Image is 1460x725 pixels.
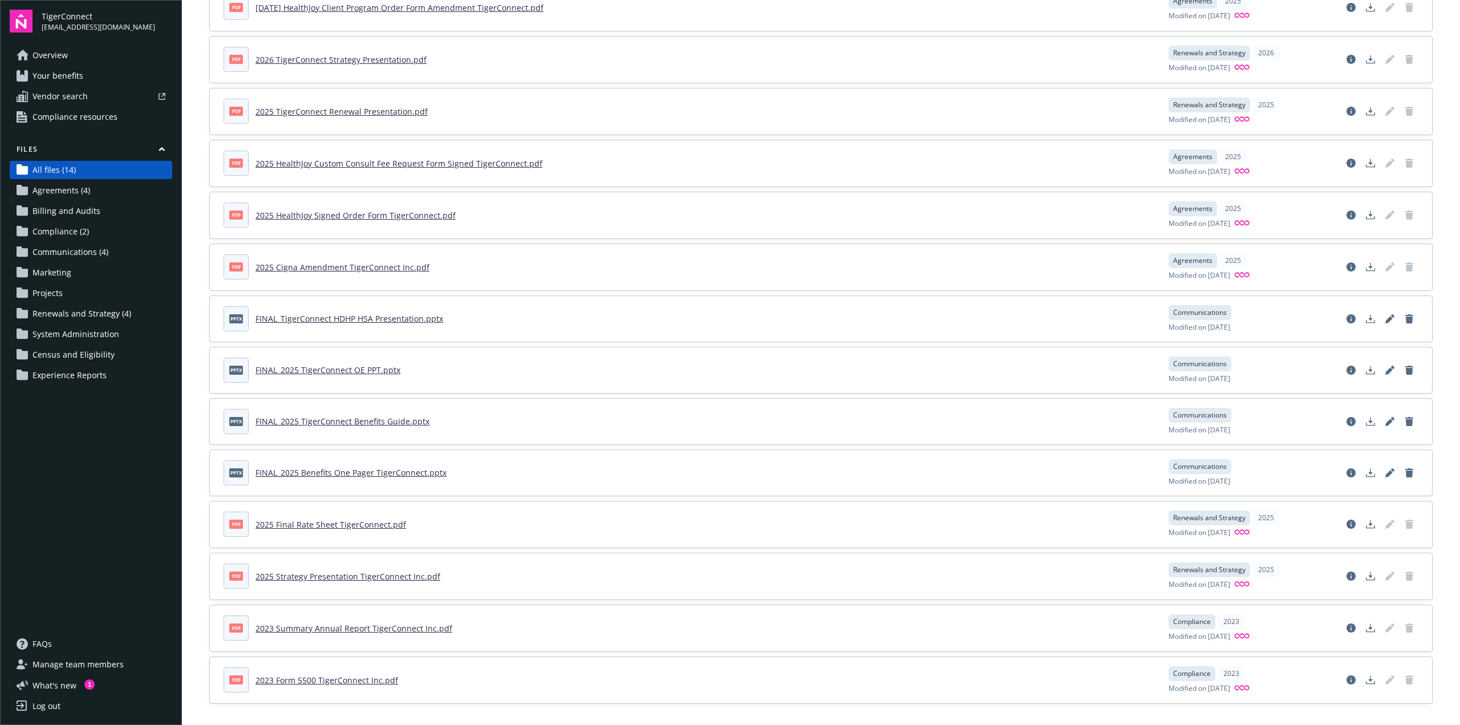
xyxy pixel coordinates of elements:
a: View file details [1342,361,1360,379]
span: Modified on [DATE] [1169,11,1230,22]
span: Marketing [33,264,71,282]
a: System Administration [10,325,172,343]
span: pdf [229,210,243,219]
span: Modified on [DATE] [1169,631,1230,642]
span: Edit document [1381,671,1399,689]
a: 2025 TigerConnect Renewal Presentation.pdf [255,106,428,117]
a: Renewals and Strategy (4) [10,305,172,323]
span: Edit document [1381,102,1399,120]
span: Delete document [1400,206,1418,224]
a: Download document [1361,671,1380,689]
a: Download document [1361,515,1380,533]
span: Communications [1173,307,1227,318]
span: Delete document [1400,671,1418,689]
a: Manage team members [10,655,172,674]
a: View file details [1342,671,1360,689]
span: Compliance (2) [33,222,89,241]
a: View file details [1342,102,1360,120]
div: 2023 [1218,614,1245,629]
span: Agreements [1173,204,1212,214]
button: What's new1 [10,679,95,691]
a: Edit document [1381,50,1399,68]
a: Download document [1361,154,1380,172]
a: Edit document [1381,361,1399,379]
span: pptx [229,468,243,477]
a: Edit document [1381,206,1399,224]
a: FINAL_2025 TigerConnect Benefits Guide.pptx [255,416,429,427]
span: Delete document [1400,154,1418,172]
a: FAQs [10,635,172,653]
span: Modified on [DATE] [1169,425,1230,435]
a: View file details [1342,258,1360,276]
span: All files (14) [33,161,76,179]
a: View file details [1342,310,1360,328]
div: 1 [84,679,95,690]
a: View file details [1342,206,1360,224]
span: Renewals and Strategy [1173,100,1246,110]
a: FINAL_2025 Benefits One Pager TigerConnect.pptx [255,467,447,478]
span: pptx [229,314,243,323]
span: Delete document [1400,102,1418,120]
a: Download document [1361,567,1380,585]
a: Overview [10,46,172,64]
a: FINAL_2025 TigerConnect OE PPT.pptx [255,364,400,375]
a: Download document [1361,412,1380,431]
span: Renewals and Strategy [1173,48,1246,58]
span: Delete document [1400,619,1418,637]
span: Edit document [1381,567,1399,585]
a: Communications (4) [10,243,172,261]
span: Compliance [1173,669,1211,679]
span: System Administration [33,325,119,343]
a: Delete document [1400,412,1418,431]
span: Your benefits [33,67,83,85]
span: Edit document [1381,154,1399,172]
a: Census and Eligibility [10,346,172,364]
span: Renewals and Strategy [1173,513,1246,523]
span: Communications [1173,410,1227,420]
a: 2023 Summary Annual Report TigerConnect Inc.pdf [255,623,452,634]
a: Download document [1361,310,1380,328]
a: 2023 Form 5500 TigerConnect Inc.pdf [255,675,398,686]
div: 2025 [1252,98,1280,112]
span: Modified on [DATE] [1169,528,1230,538]
span: Projects [33,284,63,302]
a: Delete document [1400,310,1418,328]
span: What ' s new [33,679,76,691]
a: View file details [1342,619,1360,637]
span: pptx [229,417,243,426]
span: Communications [1173,461,1227,472]
span: Edit document [1381,258,1399,276]
span: Communications (4) [33,243,108,261]
div: 2025 [1252,511,1280,525]
a: 2025 Final Rate Sheet TigerConnect.pdf [255,519,406,530]
span: Experience Reports [33,366,107,384]
span: Modified on [DATE] [1169,270,1230,281]
img: navigator-logo.svg [10,10,33,33]
span: pdf [229,675,243,684]
a: Edit document [1381,464,1399,482]
span: pdf [229,159,243,167]
a: Compliance resources [10,108,172,126]
a: View file details [1342,464,1360,482]
div: 2025 [1252,562,1280,577]
div: 2025 [1219,201,1247,216]
span: Billing and Audits [33,202,100,220]
a: Experience Reports [10,366,172,384]
span: Agreements [1173,256,1212,266]
a: Download document [1361,361,1380,379]
a: Marketing [10,264,172,282]
div: 2026 [1252,46,1280,60]
span: Compliance [1173,617,1211,627]
span: pdf [229,262,243,271]
a: Download document [1361,258,1380,276]
span: Delete document [1400,258,1418,276]
a: 2026 TigerConnect Strategy Presentation.pdf [255,54,427,65]
span: Edit document [1381,515,1399,533]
